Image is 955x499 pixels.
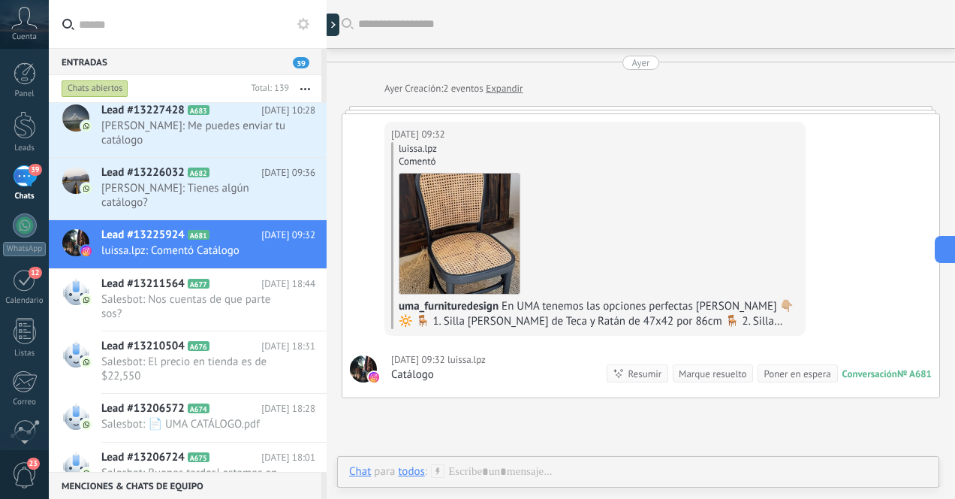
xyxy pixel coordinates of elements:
span: [PERSON_NAME]: Tienes algún catálogo? [101,181,287,210]
span: A683 [188,105,209,115]
span: Salesbot: 📄 UMA CATÁLOGO.pdf [101,417,287,431]
span: En UMA tenemos las opciones perfectas [PERSON_NAME] 👇🏼🔆 🪑 1. Silla [PERSON_NAME] de Teca y Ratán ... [399,299,794,464]
a: Lead #13210504 A676 [DATE] 18:31 Salesbot: El precio en tienda es de $22,550 [49,331,327,393]
div: Mostrar [324,14,339,36]
span: A677 [188,279,209,289]
img: com.amocrm.amocrmwa.svg [81,183,92,194]
div: Poner en espera [764,367,830,381]
span: [PERSON_NAME]: Me puedes enviar tu catálogo [101,119,287,147]
span: A676 [188,341,209,351]
a: Lead #13225924 A681 [DATE] 09:32 luissa.lpz: Comentó Catálogo [49,220,327,268]
div: Marque resuelto [679,367,746,381]
span: [DATE] 18:44 [261,277,315,292]
div: № A681 [897,367,932,380]
span: para [374,464,395,479]
span: A675 [188,452,209,462]
img: instagram.svg [369,372,379,383]
span: [DATE] 18:28 [261,401,315,416]
span: Salesbot: El precio en tienda es de $22,550 [101,355,287,383]
span: A681 [188,230,209,240]
span: [DATE] 10:28 [261,103,315,118]
span: uma_furnituredesign [399,299,499,313]
button: Más [289,75,321,102]
div: luissa.lpz Comentó [399,142,799,168]
span: Salesbot: Buenos tardes! estamos en [GEOGRAPHIC_DATA], somos fabricantes mayoristas de mobiliario... [101,466,287,494]
span: 39 [29,164,41,176]
div: WhatsApp [3,242,46,256]
span: A674 [188,404,209,413]
div: Listas [3,349,47,358]
div: Catálogo [391,367,486,383]
a: Expandir [486,81,523,96]
div: Ayer [384,81,405,96]
span: Lead #13225924 [101,228,185,243]
span: luissa.lpz [447,352,486,367]
span: Lead #13206724 [101,450,185,465]
span: Cuenta [12,32,37,42]
div: Ayer [631,56,649,70]
span: Lead #13211564 [101,277,185,292]
img: com.amocrm.amocrmwa.svg [81,468,92,479]
span: 23 [27,458,40,470]
img: com.amocrm.amocrmwa.svg [81,357,92,367]
img: com.amocrm.amocrmwa.svg [81,419,92,430]
span: A682 [188,168,209,177]
div: Resumir [628,367,661,381]
span: [DATE] 18:01 [261,450,315,465]
img: com.amocrm.amocrmwa.svg [81,121,92,132]
div: Conversación [842,367,897,380]
div: Chats abiertos [62,80,128,98]
div: Creación: [384,81,523,96]
span: [DATE] 09:32 [261,228,315,243]
img: com.amocrm.amocrmwa.svg [81,295,92,305]
div: todos [398,464,424,478]
span: 39 [293,57,309,68]
div: Total: 139 [245,81,289,96]
img: 18061173109869782 [399,174,520,294]
span: Salesbot: Nos cuentas de que parte sos? [101,292,287,321]
div: Correo [3,398,47,407]
div: [DATE] 09:32 [391,127,447,142]
span: Lead #13210504 [101,339,185,354]
span: 2 eventos [443,81,483,96]
span: 12 [29,267,41,279]
a: Lead #13226032 A682 [DATE] 09:36 [PERSON_NAME]: Tienes algún catálogo? [49,158,327,219]
a: Lead #13211564 A677 [DATE] 18:44 Salesbot: Nos cuentas de que parte sos? [49,269,327,331]
span: [DATE] 09:36 [261,165,315,180]
div: Menciones & Chats de equipo [49,472,321,499]
div: [DATE] 09:32 [391,352,447,367]
img: instagram.svg [81,246,92,256]
span: Lead #13227428 [101,103,185,118]
div: Calendario [3,296,47,306]
div: Entradas [49,48,321,75]
div: Leads [3,144,47,153]
span: luissa.lpz: Comentó Catálogo [101,243,287,258]
span: luissa.lpz [350,355,377,383]
span: Lead #13226032 [101,165,185,180]
span: : [425,464,427,479]
span: Lead #13206572 [101,401,185,416]
a: Lead #13227428 A683 [DATE] 10:28 [PERSON_NAME]: Me puedes enviar tu catálogo [49,95,327,157]
div: Panel [3,89,47,99]
span: [DATE] 18:31 [261,339,315,354]
div: Chats [3,192,47,201]
a: Lead #13206572 A674 [DATE] 18:28 Salesbot: 📄 UMA CATÁLOGO.pdf [49,394,327,442]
